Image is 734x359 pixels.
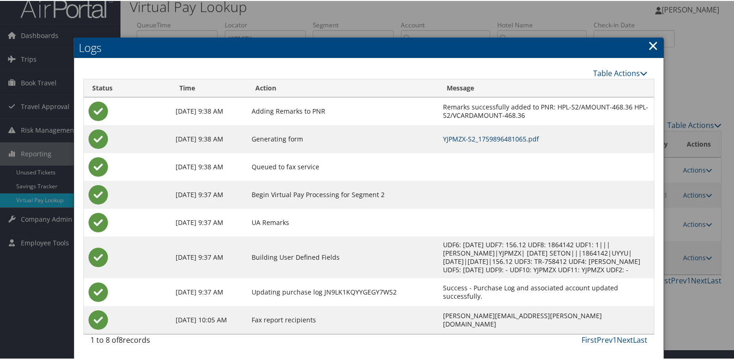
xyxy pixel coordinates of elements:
[171,305,247,333] td: [DATE] 10:05 AM
[247,305,438,333] td: Fax report recipients
[90,333,219,349] div: 1 to 8 of records
[247,96,438,124] td: Adding Remarks to PNR
[613,334,617,344] a: 1
[247,236,438,277] td: Building User Defined Fields
[171,152,247,180] td: [DATE] 9:38 AM
[247,208,438,236] td: UA Remarks
[171,96,247,124] td: [DATE] 9:38 AM
[171,236,247,277] td: [DATE] 9:37 AM
[438,78,654,96] th: Message: activate to sort column ascending
[247,152,438,180] td: Queued to fax service
[443,134,539,142] a: YJPMZX-S2_1759896481065.pdf
[438,96,654,124] td: Remarks successfully added to PNR: HPL-S2/AMOUNT-468.36 HPL-S2/VCARDAMOUNT-468.36
[438,277,654,305] td: Success - Purchase Log and associated account updated successfully.
[438,305,654,333] td: [PERSON_NAME][EMAIL_ADDRESS][PERSON_NAME][DOMAIN_NAME]
[247,124,438,152] td: Generating form
[84,78,171,96] th: Status: activate to sort column ascending
[597,334,613,344] a: Prev
[247,78,438,96] th: Action: activate to sort column ascending
[582,334,597,344] a: First
[171,277,247,305] td: [DATE] 9:37 AM
[171,124,247,152] td: [DATE] 9:38 AM
[438,236,654,277] td: UDF6: [DATE] UDF7: 156.12 UDF8: 1864142 UDF1: 1|||[PERSON_NAME]|YJPMZX| [DATE] SETON|||1864142|UY...
[171,180,247,208] td: [DATE] 9:37 AM
[171,208,247,236] td: [DATE] 9:37 AM
[633,334,647,344] a: Last
[593,67,647,77] a: Table Actions
[648,35,658,54] a: Close
[617,334,633,344] a: Next
[119,334,123,344] span: 8
[247,180,438,208] td: Begin Virtual Pay Processing for Segment 2
[74,37,664,57] h2: Logs
[247,277,438,305] td: Updating purchase log JN9LK1KQYYGEGY7WS2
[171,78,247,96] th: Time: activate to sort column ascending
